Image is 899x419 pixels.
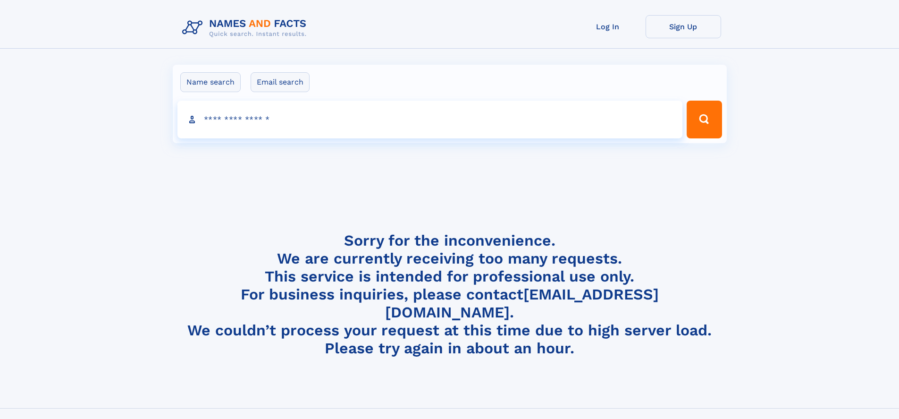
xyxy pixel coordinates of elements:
[178,231,721,358] h4: Sorry for the inconvenience. We are currently receiving too many requests. This service is intend...
[687,101,722,138] button: Search Button
[570,15,646,38] a: Log In
[385,285,659,321] a: [EMAIL_ADDRESS][DOMAIN_NAME]
[178,15,314,41] img: Logo Names and Facts
[177,101,683,138] input: search input
[180,72,241,92] label: Name search
[646,15,721,38] a: Sign Up
[251,72,310,92] label: Email search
